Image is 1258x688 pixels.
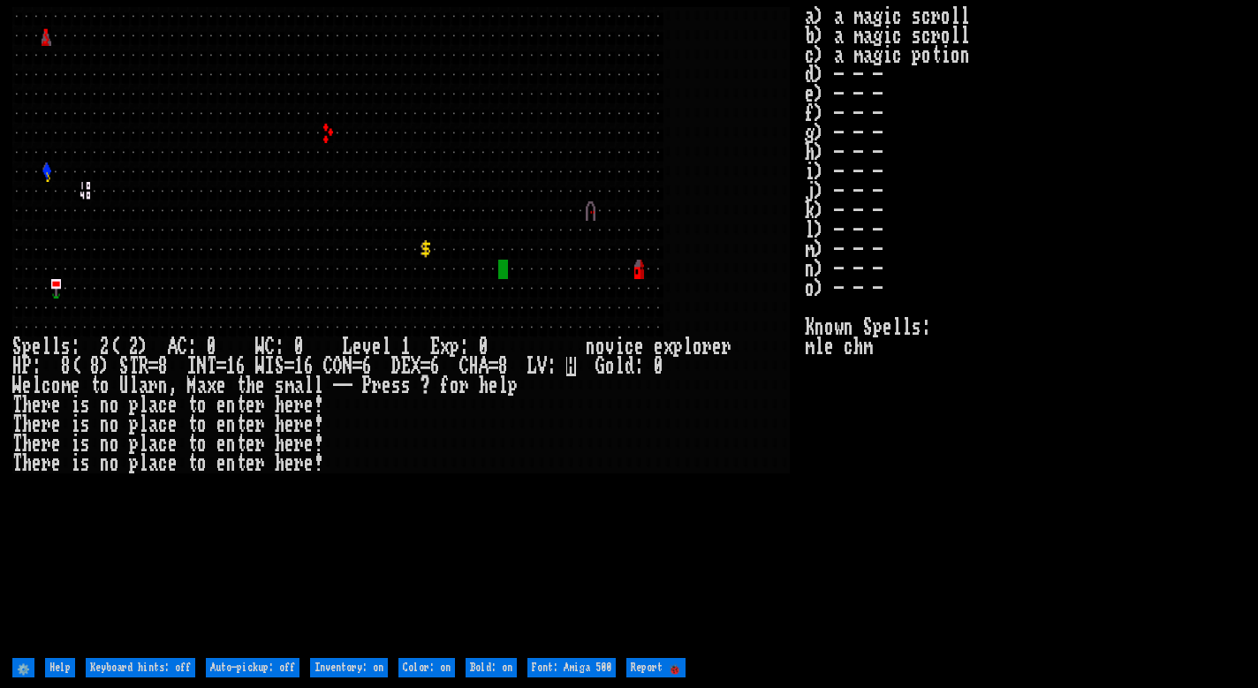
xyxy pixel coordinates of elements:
[352,357,362,376] div: =
[294,376,304,396] div: a
[615,337,625,357] div: i
[314,396,323,415] div: !
[284,357,294,376] div: =
[197,454,207,473] div: o
[178,337,187,357] div: C
[187,415,197,435] div: t
[42,435,51,454] div: r
[323,357,333,376] div: C
[168,396,178,415] div: e
[255,376,265,396] div: e
[401,376,411,396] div: s
[187,454,197,473] div: t
[605,357,615,376] div: o
[110,415,119,435] div: o
[654,337,663,357] div: e
[246,376,255,396] div: h
[255,415,265,435] div: r
[625,357,634,376] div: d
[158,435,168,454] div: c
[605,337,615,357] div: v
[255,396,265,415] div: r
[206,658,299,677] input: Auto-pickup: off
[216,396,226,415] div: e
[139,337,148,357] div: )
[158,415,168,435] div: c
[226,454,236,473] div: n
[51,415,61,435] div: e
[626,658,686,677] input: Report 🐞
[421,357,430,376] div: =
[100,435,110,454] div: n
[32,337,42,357] div: e
[71,337,80,357] div: :
[216,376,226,396] div: e
[236,396,246,415] div: t
[216,357,226,376] div: =
[498,376,508,396] div: l
[673,337,683,357] div: p
[294,435,304,454] div: r
[265,357,275,376] div: I
[304,435,314,454] div: e
[314,415,323,435] div: !
[158,357,168,376] div: 8
[32,376,42,396] div: l
[100,415,110,435] div: n
[333,376,343,396] div: -
[207,376,216,396] div: x
[275,396,284,415] div: h
[566,357,576,376] mark: H
[382,376,391,396] div: e
[61,337,71,357] div: s
[310,658,388,677] input: Inventory: on
[226,357,236,376] div: 1
[654,357,663,376] div: 0
[168,376,178,396] div: ,
[197,435,207,454] div: o
[489,357,498,376] div: =
[12,658,34,677] input: ⚙️
[100,396,110,415] div: n
[362,357,372,376] div: 6
[51,376,61,396] div: o
[226,435,236,454] div: n
[547,357,557,376] div: :
[314,435,323,454] div: !
[304,415,314,435] div: e
[294,396,304,415] div: r
[275,454,284,473] div: h
[129,435,139,454] div: p
[71,454,80,473] div: i
[12,454,22,473] div: T
[139,396,148,415] div: l
[450,376,459,396] div: o
[139,357,148,376] div: R
[110,337,119,357] div: (
[148,376,158,396] div: r
[236,357,246,376] div: 6
[61,357,71,376] div: 8
[139,454,148,473] div: l
[275,435,284,454] div: h
[440,376,450,396] div: f
[168,337,178,357] div: A
[129,415,139,435] div: p
[71,396,80,415] div: i
[236,376,246,396] div: t
[450,337,459,357] div: p
[197,357,207,376] div: N
[197,415,207,435] div: o
[197,396,207,415] div: o
[110,435,119,454] div: o
[22,337,32,357] div: p
[197,376,207,396] div: a
[12,415,22,435] div: T
[275,337,284,357] div: :
[372,376,382,396] div: r
[479,337,489,357] div: 0
[246,396,255,415] div: e
[343,337,352,357] div: L
[459,376,469,396] div: r
[80,415,90,435] div: s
